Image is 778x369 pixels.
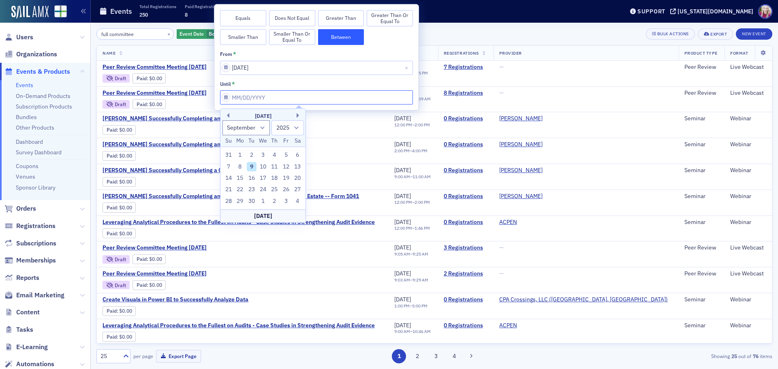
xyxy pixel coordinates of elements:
a: Peer Review Committee Meeting [DATE] [103,64,239,71]
time: 2:00 PM [394,148,410,154]
span: $0.00 [119,334,132,340]
span: : [137,101,149,107]
img: SailAMX [11,6,49,19]
a: Events [16,81,33,89]
a: 0 Registrations [444,167,488,174]
div: Choose Sunday, September 21st, 2025 [224,185,233,194]
div: Webinar [730,115,766,122]
span: — [499,244,504,251]
time: 1:00 PM [394,303,410,309]
div: Choose Tuesday, September 23rd, 2025 [247,185,256,194]
span: Peer Review Committee Meeting 7/22/2025 [103,270,239,277]
div: Choose Monday, September 22nd, 2025 [235,185,245,194]
div: Draft [115,257,126,262]
time: 12:00 PM [394,122,412,128]
div: Choose Thursday, September 25th, 2025 [270,185,280,194]
div: Webinar [730,296,766,303]
div: Tu [247,136,256,146]
div: – [394,226,430,231]
button: Close [402,61,413,75]
div: Choose Saturday, September 13th, 2025 [293,162,302,172]
label: per page [133,352,153,360]
div: Choose Monday, September 29th, 2025 [235,196,245,206]
a: View Homepage [49,5,67,19]
div: Peer Review [684,270,719,277]
div: Peer Review [684,244,719,252]
span: $0.00 [149,75,162,81]
time: 9:00 AM [394,174,410,179]
div: Seminar [684,141,719,148]
div: – [394,329,431,334]
a: [PERSON_NAME] [499,167,543,174]
span: Surgent's Successfully Completing a Gift Tax Return -- Form 709 [103,167,290,174]
div: – [394,277,428,283]
div: Choose Sunday, August 31st, 2025 [224,150,233,160]
a: Sponsor Library [16,184,56,191]
div: Draft [103,281,130,289]
div: Choose Wednesday, September 3rd, 2025 [258,150,268,160]
a: Paid [107,127,117,133]
span: Peer Review Committee Meeting 7/24/2025 [103,244,239,252]
p: Paid Registrations [185,4,221,9]
span: Registrations [16,222,56,230]
div: Peer Review [684,90,719,97]
a: Users [4,33,33,42]
time: 12:00 PM [394,199,412,205]
a: 0 Registrations [444,219,488,226]
p: Total Registrations [139,4,176,9]
div: Choose Tuesday, September 2nd, 2025 [247,150,256,160]
span: $0.00 [119,153,132,159]
div: Choose Monday, September 1st, 2025 [235,150,245,160]
a: Venues [16,173,35,180]
a: Registrations [4,222,56,230]
abbr: This field is required [232,81,235,88]
span: [DATE] [394,244,411,251]
div: Paid: 0 - $0 [133,280,166,290]
div: We [258,136,268,146]
a: Subscription Products [16,103,72,110]
a: [PERSON_NAME] Successfully Completing an Estate Tax Return -- Form 706 [103,141,300,148]
span: SURGENT [499,115,550,122]
a: [PERSON_NAME] [499,193,543,200]
span: SURGENT [499,167,550,174]
a: Paid [107,230,117,237]
a: 0 Registrations [444,141,488,148]
span: : [137,282,149,288]
div: Paid: 0 - $0 [103,332,136,341]
time: 10:46 AM [413,328,431,334]
a: Paid [107,153,117,159]
div: Seminar [684,115,719,122]
div: Webinar [730,322,766,329]
input: MM/DD/YYYY [220,61,413,75]
span: Automations [16,360,54,369]
time: 9:03 AM [394,277,410,283]
abbr: This field is required [233,51,236,58]
div: Choose Thursday, September 4th, 2025 [270,150,280,160]
a: [PERSON_NAME] Successfully Completing a Gift Tax Return -- Form 709 [103,167,290,174]
a: Paid [107,308,117,314]
div: Choose Saturday, October 4th, 2025 [293,196,302,206]
input: Search… [96,28,174,40]
span: $0.00 [149,256,162,262]
div: Bulk Actions [657,32,689,36]
button: Between [318,29,364,45]
div: Draft [115,102,126,107]
div: Choose Saturday, September 27th, 2025 [293,185,302,194]
p: Paid [229,4,245,9]
a: Peer Review Committee Meeting [DATE] [103,90,239,97]
div: Choose Monday, September 15th, 2025 [235,173,245,183]
span: : [107,153,119,159]
span: Email Marketing [16,291,64,300]
span: Create Visuals in Power BI to Successfully Analyze Data [103,296,248,303]
span: SURGENT [499,141,550,148]
div: – [394,122,430,128]
div: Choose Tuesday, September 16th, 2025 [247,173,256,183]
a: Peer Review Committee Meeting [DATE] [103,244,239,252]
time: 1:46 PM [415,225,430,231]
a: ACPEN [499,219,517,226]
span: Users [16,33,33,42]
button: Greater Than [318,10,364,26]
span: Event Date [180,30,204,37]
a: [PERSON_NAME] [499,141,543,148]
span: $0.00 [119,127,132,133]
